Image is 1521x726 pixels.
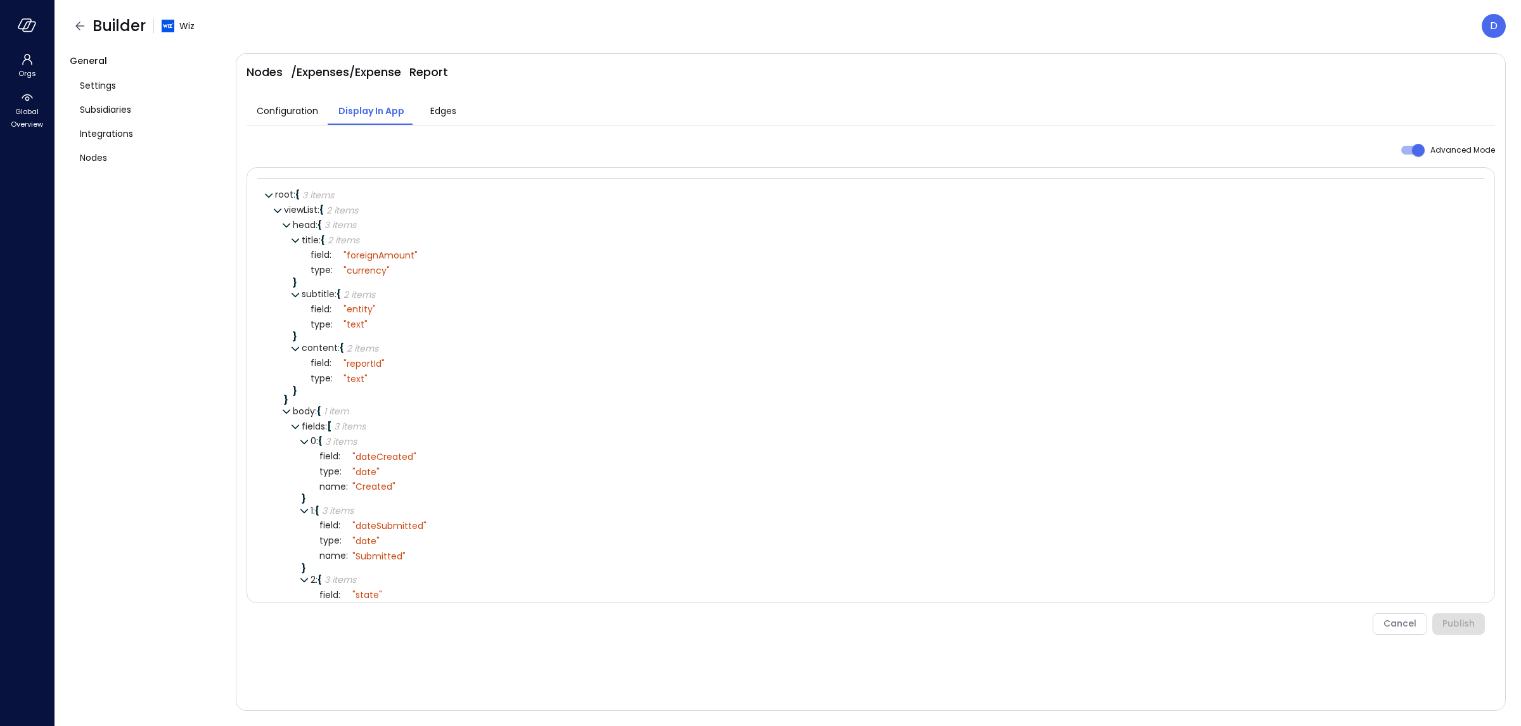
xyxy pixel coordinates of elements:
[3,89,51,132] div: Global Overview
[315,405,317,417] span: :
[1482,14,1506,38] div: Dudu
[70,73,226,98] a: Settings
[346,549,348,562] span: :
[343,358,385,369] div: " reportId"
[343,250,418,261] div: " foreignAmount"
[334,422,366,431] div: 3 items
[311,359,339,368] span: field
[331,372,333,385] span: :
[318,573,322,586] span: {
[311,305,339,314] span: field
[338,104,404,118] span: Display In App
[331,264,333,276] span: :
[343,319,368,330] div: " text"
[293,219,318,231] span: head
[318,203,319,216] span: :
[311,504,315,517] span: 1
[430,104,456,118] span: Edges
[179,19,195,33] span: Wiz
[70,54,107,67] span: General
[311,320,339,329] span: type
[340,341,344,354] span: {
[311,573,318,586] span: 2
[337,288,341,300] span: {
[330,248,331,261] span: :
[311,265,339,275] span: type
[316,573,318,586] span: :
[343,373,368,385] div: " text"
[316,219,318,231] span: :
[80,151,107,165] span: Nodes
[319,203,324,216] span: {
[1430,144,1495,155] span: Advanced Mode
[70,98,226,122] a: Subsidiaries
[80,127,133,141] span: Integrations
[327,420,331,433] span: [
[338,450,340,462] span: :
[340,465,342,478] span: :
[325,420,327,433] span: :
[311,250,339,260] span: field
[319,467,348,476] span: type
[352,466,380,478] div: " date"
[93,16,146,36] span: Builder
[70,122,226,146] a: Integrations
[324,220,356,229] div: 3 items
[319,536,348,545] span: type
[80,103,131,117] span: Subsidiaries
[346,480,348,493] span: :
[318,435,323,447] span: {
[330,357,331,369] span: :
[338,519,340,532] span: :
[352,589,382,601] div: " state"
[326,206,358,215] div: 2 items
[319,482,348,492] span: name
[319,452,348,461] span: field
[70,146,226,170] a: Nodes
[324,407,349,416] div: 1 item
[331,318,333,331] span: :
[275,188,295,201] span: root
[319,551,348,561] span: name
[293,405,317,417] span: body
[293,332,1475,341] div: }
[247,64,448,80] span: Nodes / Expenses / Expense Report
[319,234,321,246] span: :
[347,344,378,353] div: 2 items
[284,203,319,216] span: viewList
[8,105,46,131] span: Global Overview
[352,481,395,492] div: " Created"
[352,551,406,562] div: " Submitted"
[317,405,321,417] span: {
[284,395,1475,404] div: }
[343,303,376,315] div: " entity"
[293,386,1475,395] div: }
[302,420,327,433] span: fields
[311,435,318,447] span: 0
[330,303,331,315] span: :
[352,535,380,547] div: " date"
[162,20,174,32] img: cfcvbyzhwvtbhao628kj
[315,504,319,517] span: {
[343,265,390,276] div: " currency"
[340,534,342,547] span: :
[322,506,354,515] div: 3 items
[302,564,1475,573] div: }
[293,188,295,201] span: :
[328,236,359,245] div: 2 items
[321,234,325,246] span: {
[311,374,339,383] span: type
[338,341,340,354] span: :
[80,79,116,92] span: Settings
[3,51,51,81] div: Orgs
[319,521,348,530] span: field
[324,575,356,584] div: 3 items
[352,520,427,532] div: " dateSubmitted"
[325,437,357,446] div: 3 items
[1490,18,1498,34] p: D
[352,451,416,462] div: " dateCreated"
